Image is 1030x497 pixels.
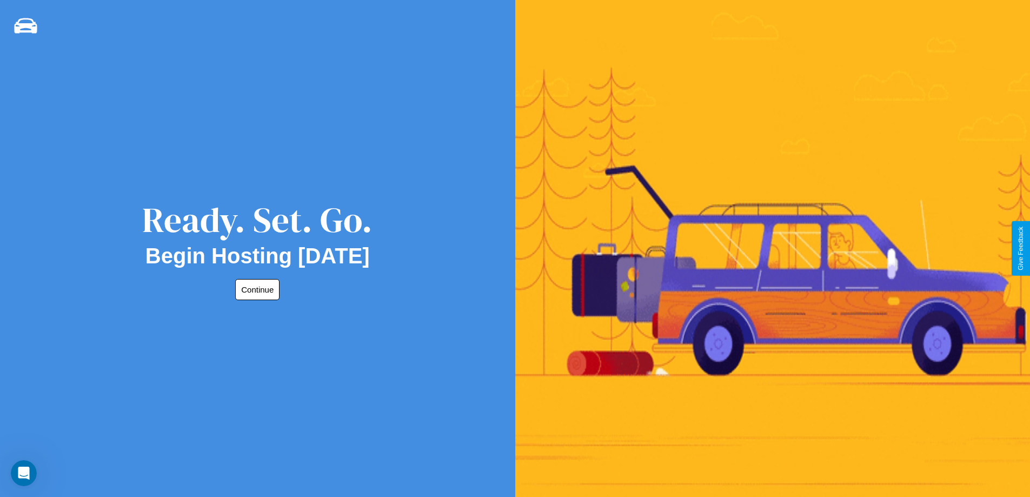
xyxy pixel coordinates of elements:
div: Give Feedback [1017,227,1025,270]
h2: Begin Hosting [DATE] [145,244,370,268]
div: Ready. Set. Go. [142,196,373,244]
button: Continue [235,279,280,300]
iframe: Intercom live chat [11,460,37,486]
